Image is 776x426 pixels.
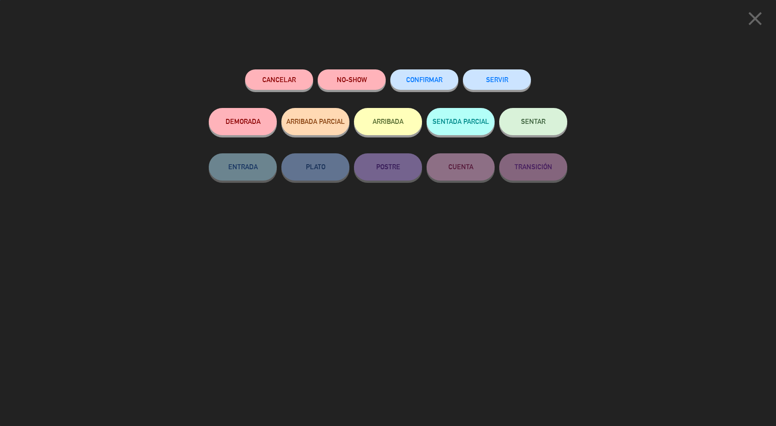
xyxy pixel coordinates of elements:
button: ARRIBADA PARCIAL [281,108,349,135]
button: PLATO [281,153,349,181]
button: Cancelar [245,69,313,90]
button: NO-SHOW [318,69,386,90]
button: SENTAR [499,108,567,135]
button: SERVIR [463,69,531,90]
button: POSTRE [354,153,422,181]
button: DEMORADA [209,108,277,135]
i: close [744,7,766,30]
button: close [741,7,769,34]
button: TRANSICIÓN [499,153,567,181]
button: CUENTA [427,153,495,181]
button: ARRIBADA [354,108,422,135]
span: CONFIRMAR [406,76,442,83]
button: SENTADA PARCIAL [427,108,495,135]
button: CONFIRMAR [390,69,458,90]
span: ARRIBADA PARCIAL [286,118,345,125]
button: ENTRADA [209,153,277,181]
span: SENTAR [521,118,545,125]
